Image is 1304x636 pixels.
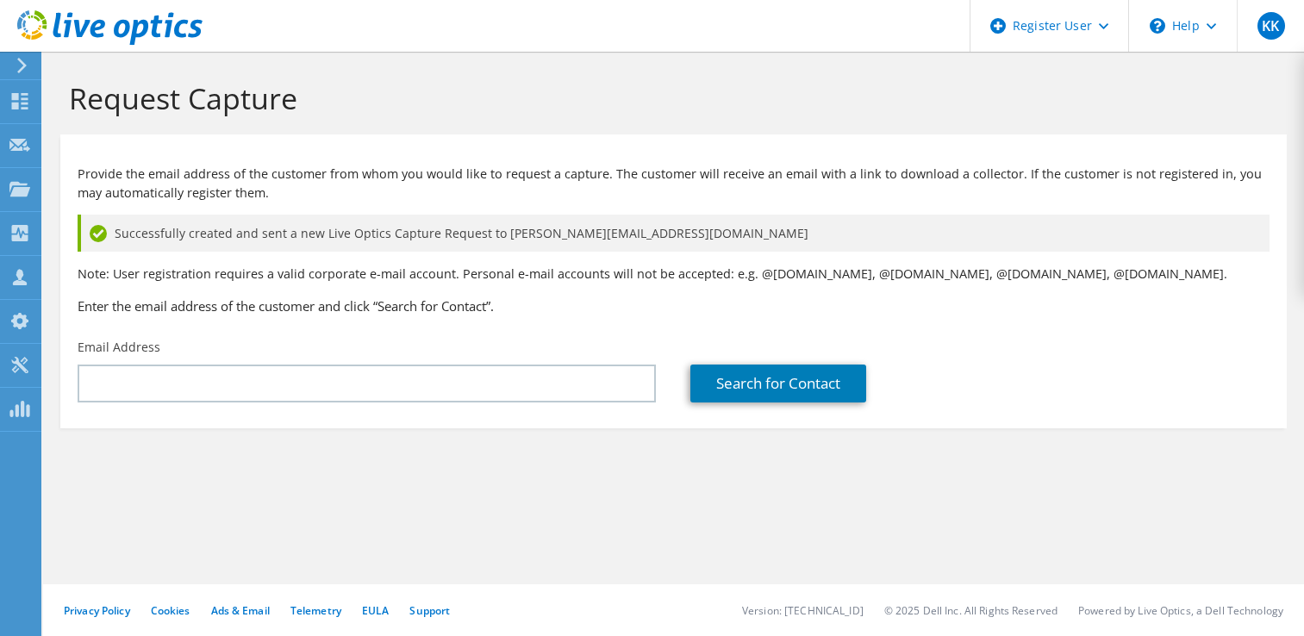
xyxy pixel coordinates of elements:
[409,603,450,618] a: Support
[78,296,1270,315] h3: Enter the email address of the customer and click “Search for Contact”.
[362,603,389,618] a: EULA
[742,603,864,618] li: Version: [TECHNICAL_ID]
[1257,12,1285,40] span: KK
[690,365,866,402] a: Search for Contact
[69,80,1270,116] h1: Request Capture
[64,603,130,618] a: Privacy Policy
[290,603,341,618] a: Telemetry
[884,603,1058,618] li: © 2025 Dell Inc. All Rights Reserved
[1078,603,1283,618] li: Powered by Live Optics, a Dell Technology
[78,339,160,356] label: Email Address
[78,165,1270,203] p: Provide the email address of the customer from whom you would like to request a capture. The cust...
[211,603,270,618] a: Ads & Email
[1150,18,1165,34] svg: \n
[78,265,1270,284] p: Note: User registration requires a valid corporate e-mail account. Personal e-mail accounts will ...
[115,224,808,243] span: Successfully created and sent a new Live Optics Capture Request to [PERSON_NAME][EMAIL_ADDRESS][D...
[151,603,190,618] a: Cookies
